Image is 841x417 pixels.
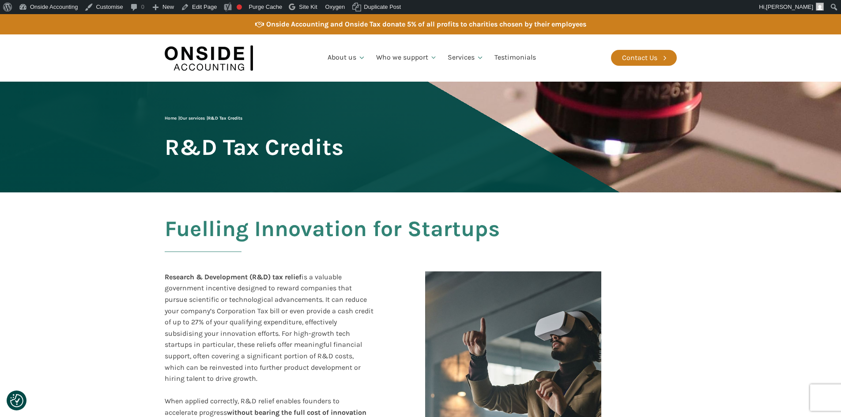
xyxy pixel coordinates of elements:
span: R&D Tax Credits [165,135,343,159]
b: tax relief [272,273,302,281]
a: Contact Us [611,50,677,66]
button: Consent Preferences [10,394,23,407]
a: Home [165,116,177,121]
div: Onside Accounting and Onside Tax donate 5% of all profits to charities chosen by their employees [266,19,586,30]
a: Services [442,43,489,73]
a: Our services [180,116,205,121]
span: Site Kit [299,4,317,10]
span: | | [165,116,242,121]
img: Onside Accounting [165,41,253,75]
img: Revisit consent button [10,394,23,407]
b: Research & Development (R&D) [165,273,271,281]
h2: Fuelling Innovation for Startups [165,217,677,263]
a: Who we support [371,43,443,73]
span: R&D Tax Credits [208,116,242,121]
a: About us [322,43,371,73]
span: [PERSON_NAME] [766,4,813,10]
div: Focus keyphrase not set [237,4,242,10]
a: Testimonials [489,43,541,73]
div: Contact Us [622,52,657,64]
